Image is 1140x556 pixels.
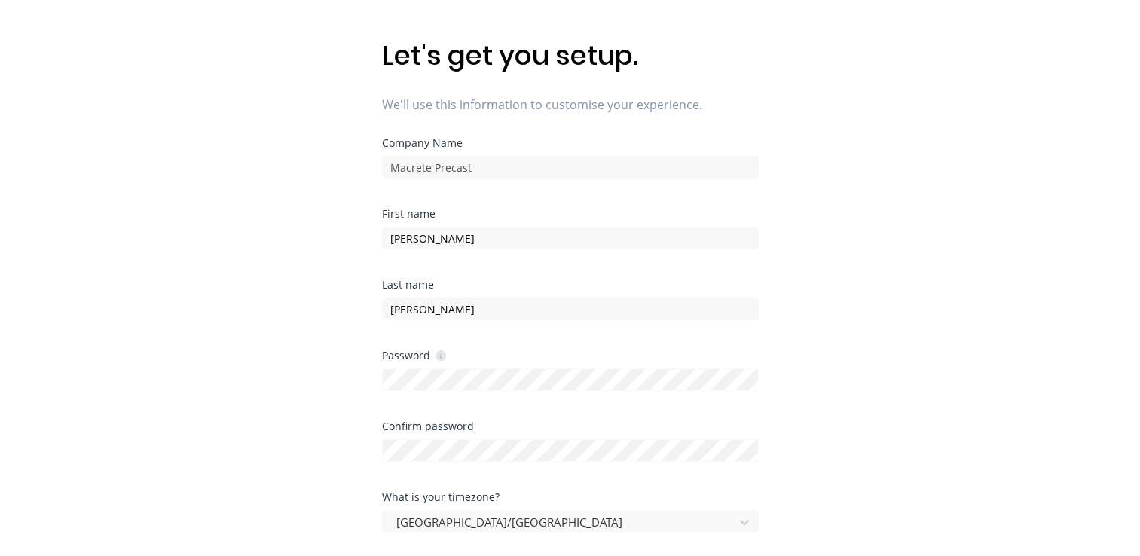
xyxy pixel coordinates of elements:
div: First name [382,209,759,219]
span: We'll use this information to customise your experience. [382,96,759,114]
div: Company Name [382,138,759,148]
div: Last name [382,280,759,290]
h1: Let's get you setup. [382,39,759,72]
div: Confirm password [382,421,759,432]
div: Password [382,348,446,362]
div: What is your timezone? [382,492,759,503]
